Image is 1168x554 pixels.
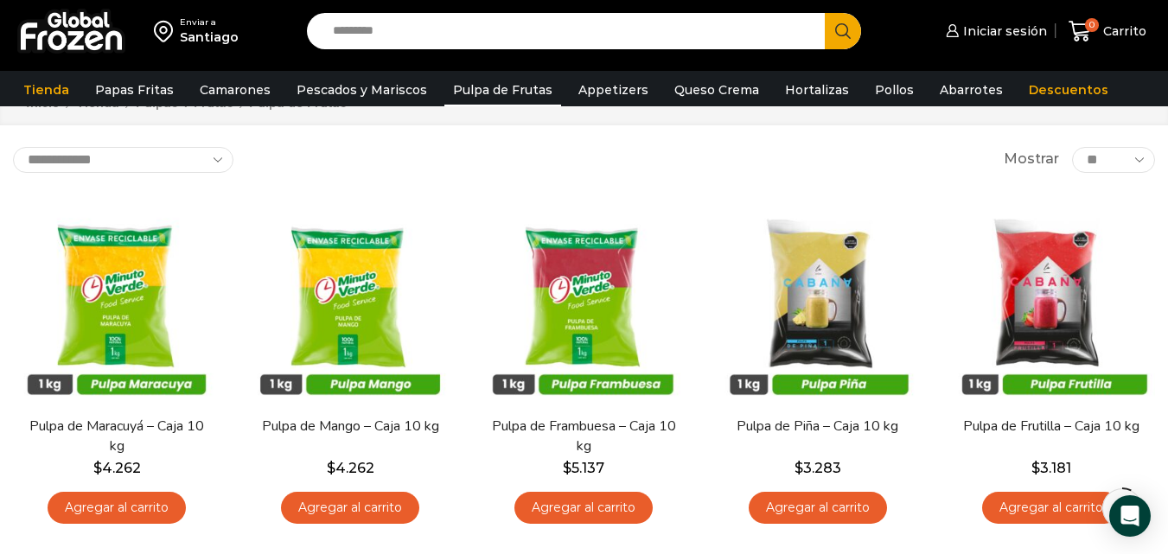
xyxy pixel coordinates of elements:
a: Agregar al carrito: “Pulpa de Frutilla - Caja 10 kg” [982,492,1120,524]
a: Pescados y Mariscos [288,73,436,106]
a: Pulpa de Maracuyá – Caja 10 kg [23,417,210,456]
span: Iniciar sesión [959,22,1047,40]
a: Pulpa de Frutilla – Caja 10 kg [958,417,1145,436]
span: $ [563,460,571,476]
a: Agregar al carrito: “Pulpa de Piña - Caja 10 kg” [749,492,887,524]
span: $ [327,460,335,476]
a: Pulpa de Mango – Caja 10 kg [257,417,444,436]
button: Search button [825,13,861,49]
a: 0 Carrito [1064,11,1151,52]
a: Pulpa de Piña – Caja 10 kg [724,417,911,436]
a: Camarones [191,73,279,106]
a: Abarrotes [931,73,1012,106]
a: Pollos [866,73,922,106]
span: $ [93,460,102,476]
bdi: 4.262 [93,460,141,476]
select: Pedido de la tienda [13,147,233,173]
a: Agregar al carrito: “Pulpa de Mango - Caja 10 kg” [281,492,419,524]
div: Enviar a [180,16,239,29]
span: $ [795,460,803,476]
a: Papas Fritas [86,73,182,106]
bdi: 5.137 [563,460,604,476]
div: Open Intercom Messenger [1109,495,1151,537]
a: Agregar al carrito: “Pulpa de Frambuesa - Caja 10 kg” [514,492,653,524]
div: Santiago [180,29,239,46]
span: Carrito [1099,22,1146,40]
a: Iniciar sesión [941,14,1047,48]
span: Mostrar [1004,150,1059,169]
a: Tienda [15,73,78,106]
bdi: 3.283 [795,460,841,476]
bdi: 4.262 [327,460,374,476]
a: Hortalizas [776,73,858,106]
img: address-field-icon.svg [154,16,180,46]
a: Pulpa de Frutas [444,73,561,106]
span: 0 [1085,18,1099,32]
a: Queso Crema [666,73,768,106]
span: $ [1031,460,1040,476]
a: Pulpa de Frambuesa – Caja 10 kg [490,417,677,456]
bdi: 3.181 [1031,460,1071,476]
a: Agregar al carrito: “Pulpa de Maracuyá - Caja 10 kg” [48,492,186,524]
a: Appetizers [570,73,657,106]
a: Descuentos [1020,73,1117,106]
